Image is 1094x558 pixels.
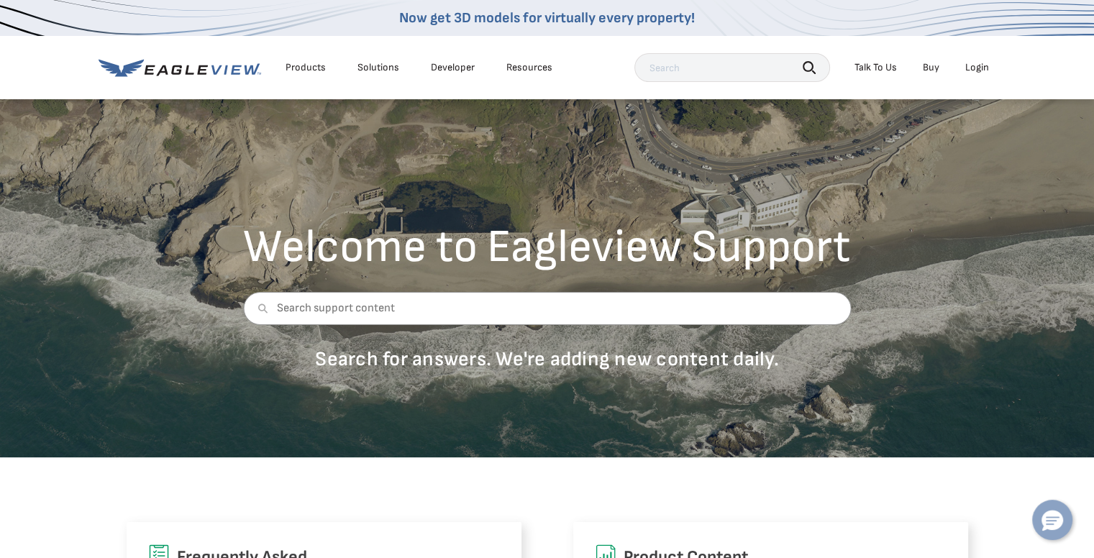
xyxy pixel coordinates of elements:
[286,61,326,74] div: Products
[431,61,475,74] a: Developer
[1032,500,1072,540] button: Hello, have a question? Let’s chat.
[506,61,552,74] div: Resources
[243,224,851,270] h2: Welcome to Eagleview Support
[243,347,851,372] p: Search for answers. We're adding new content daily.
[923,61,939,74] a: Buy
[965,61,989,74] div: Login
[854,61,897,74] div: Talk To Us
[634,53,830,82] input: Search
[399,9,695,27] a: Now get 3D models for virtually every property!
[243,292,851,325] input: Search support content
[357,61,399,74] div: Solutions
